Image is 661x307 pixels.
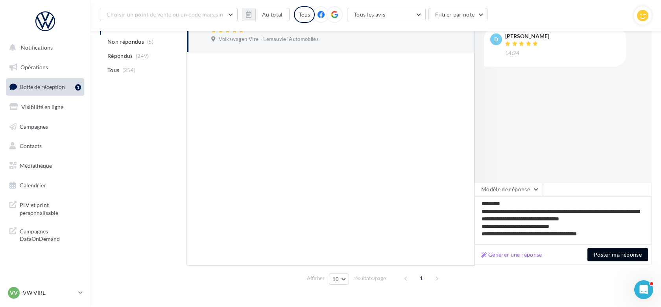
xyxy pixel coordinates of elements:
[5,99,86,115] a: Visibilité en ligne
[20,162,52,169] span: Médiathèque
[5,78,86,95] a: Boîte de réception1
[20,182,46,189] span: Calendrier
[20,123,48,129] span: Campagnes
[10,289,18,297] span: VV
[5,138,86,154] a: Contacts
[107,66,119,74] span: Tous
[75,84,81,91] div: 1
[107,38,144,46] span: Non répondus
[107,52,133,60] span: Répondus
[415,272,428,285] span: 1
[329,274,349,285] button: 10
[332,276,339,282] span: 10
[505,33,549,39] div: [PERSON_NAME]
[505,50,520,57] span: 14:24
[255,8,290,21] button: Au total
[5,118,86,135] a: Campagnes
[5,196,86,220] a: PLV et print personnalisable
[6,285,84,300] a: VV VW VIRE
[20,83,65,90] span: Boîte de réception
[307,275,325,282] span: Afficher
[478,250,545,259] button: Générer une réponse
[5,177,86,194] a: Calendrier
[475,183,543,196] button: Modèle de réponse
[136,53,149,59] span: (249)
[23,289,75,297] p: VW VIRE
[353,275,386,282] span: résultats/page
[347,8,426,21] button: Tous les avis
[242,8,290,21] button: Au total
[294,6,315,23] div: Tous
[634,280,653,299] iframe: Intercom live chat
[20,200,81,216] span: PLV et print personnalisable
[219,36,319,43] span: Volkswagen Vire - Lemauviel Automobiles
[428,8,488,21] button: Filtrer par note
[107,11,223,18] span: Choisir un point de vente ou un code magasin
[354,11,386,18] span: Tous les avis
[21,44,53,51] span: Notifications
[122,67,136,73] span: (254)
[20,142,42,149] span: Contacts
[587,248,648,261] button: Poster ma réponse
[5,157,86,174] a: Médiathèque
[20,226,81,243] span: Campagnes DataOnDemand
[5,223,86,246] a: Campagnes DataOnDemand
[147,39,154,45] span: (5)
[20,64,48,70] span: Opérations
[494,35,498,43] span: D
[21,104,63,110] span: Visibilité en ligne
[5,59,86,76] a: Opérations
[5,39,83,56] button: Notifications
[100,8,238,21] button: Choisir un point de vente ou un code magasin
